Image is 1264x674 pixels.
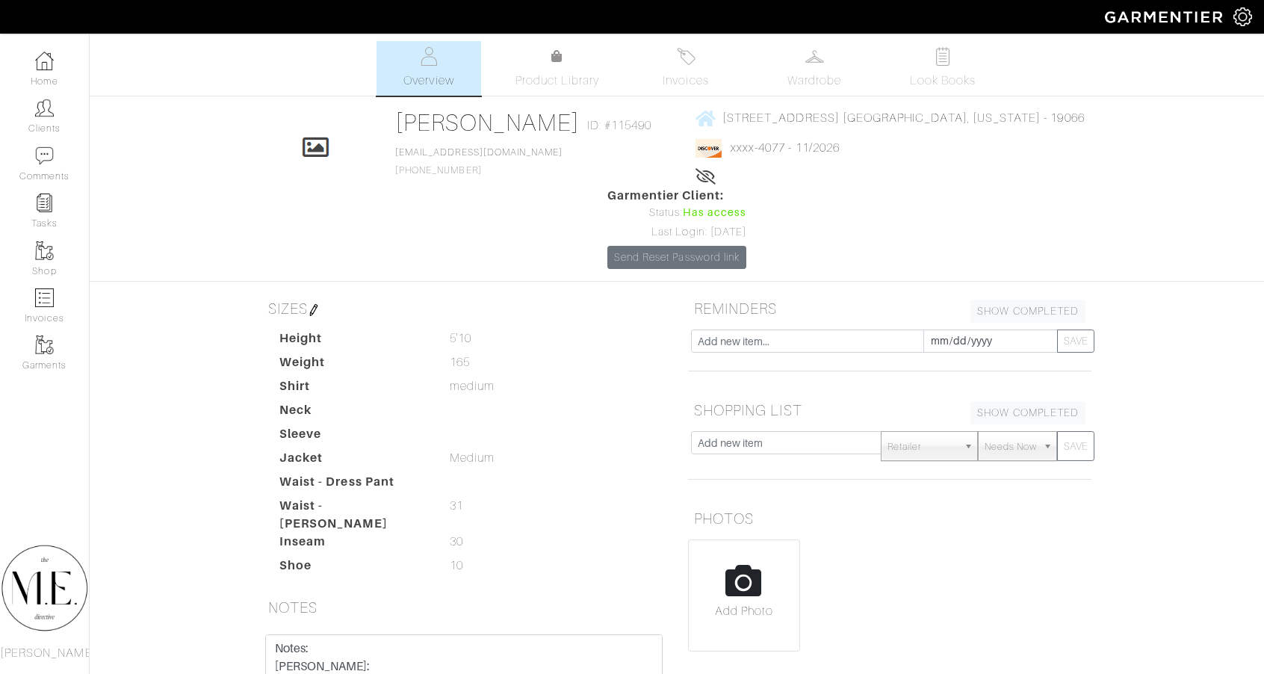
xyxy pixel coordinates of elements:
dt: Shirt [268,377,439,401]
span: Invoices [663,72,708,90]
a: Overview [377,41,481,96]
img: garmentier-logo-header-white-b43fb05a5012e4ada735d5af1a66efaba907eab6374d6393d1fbf88cb4ef424d.png [1097,4,1233,30]
span: Needs Now [985,432,1037,462]
span: 165 [450,353,470,371]
span: [STREET_ADDRESS] [GEOGRAPHIC_DATA], [US_STATE] - 19066 [722,111,1085,125]
span: 5'10 [450,330,471,347]
h5: NOTES [262,593,666,622]
dt: Waist - Dress Pant [268,473,439,497]
img: basicinfo-40fd8af6dae0f16599ec9e87c0ef1c0a1fdea2edbe929e3d69a839185d80c458.svg [420,47,439,66]
span: Medium [450,449,495,467]
a: Send Reset Password link [607,246,746,269]
a: [EMAIL_ADDRESS][DOMAIN_NAME] [395,147,563,158]
a: Product Library [505,48,610,90]
img: discover-26b8ce932359056760389b3802fde1e0fd50280cbd76b5dfb4e5f243265ef0fd.png [695,139,722,158]
dt: Waist - [PERSON_NAME] [268,497,439,533]
span: Wardrobe [787,72,841,90]
div: Status: [607,205,746,221]
img: garments-icon-b7da505a4dc4fd61783c78ac3ca0ef83fa9d6f193b1c9dc38574b1d14d53ca28.png [35,241,54,260]
button: SAVE [1057,431,1094,461]
img: dashboard-icon-dbcd8f5a0b271acd01030246c82b418ddd0df26cd7fceb0bd07c9910d44c42f6.png [35,52,54,70]
input: Add new item [691,431,882,454]
span: [PHONE_NUMBER] [395,147,563,176]
span: medium [450,377,495,395]
a: Invoices [633,41,738,96]
span: Look Books [910,72,976,90]
span: Has access [683,205,747,221]
h5: PHOTOS [688,504,1091,534]
span: Overview [403,72,453,90]
dt: Weight [268,353,439,377]
button: SAVE [1057,330,1094,353]
span: 31 [450,497,463,515]
span: Garmentier Client: [607,187,746,205]
span: 10 [450,557,463,575]
span: Product Library [515,72,600,90]
input: Add new item... [691,330,924,353]
a: SHOW COMPLETED [970,300,1085,323]
dt: Height [268,330,439,353]
span: Retailer [887,432,958,462]
dt: Shoe [268,557,439,581]
a: xxxx-4077 - 11/2026 [731,141,840,155]
a: Look Books [890,41,995,96]
h5: SHOPPING LIST [688,395,1091,425]
img: garments-icon-b7da505a4dc4fd61783c78ac3ca0ef83fa9d6f193b1c9dc38574b1d14d53ca28.png [35,336,54,354]
div: Last Login: [DATE] [607,224,746,241]
span: ID: #115490 [587,117,652,135]
span: 30 [450,533,463,551]
img: clients-icon-6bae9207a08558b7cb47a8932f037763ab4055f8c8b6bfacd5dc20c3e0201464.png [35,99,54,117]
a: [PERSON_NAME] [395,109,580,136]
img: orders-icon-0abe47150d42831381b5fb84f609e132dff9fe21cb692f30cb5eec754e2cba89.png [35,288,54,307]
dt: Jacket [268,449,439,473]
img: gear-icon-white-bd11855cb880d31180b6d7d6211b90ccbf57a29d726f0c71d8c61bd08dd39cc2.png [1233,7,1252,26]
dt: Sleeve [268,425,439,449]
a: SHOW COMPLETED [970,401,1085,424]
img: comment-icon-a0a6a9ef722e966f86d9cbdc48e553b5cf19dbc54f86b18d962a5391bc8f6eb6.png [35,146,54,165]
a: Wardrobe [762,41,867,96]
img: todo-9ac3debb85659649dc8f770b8b6100bb5dab4b48dedcbae339e5042a72dfd3cc.svg [934,47,952,66]
dt: Inseam [268,533,439,557]
img: reminder-icon-8004d30b9f0a5d33ae49ab947aed9ed385cf756f9e5892f1edd6e32f2345188e.png [35,194,54,212]
h5: REMINDERS [688,294,1091,324]
a: [STREET_ADDRESS] [GEOGRAPHIC_DATA], [US_STATE] - 19066 [695,108,1085,127]
img: wardrobe-487a4870c1b7c33e795ec22d11cfc2ed9d08956e64fb3008fe2437562e282088.svg [805,47,824,66]
h5: SIZES [262,294,666,324]
img: pen-cf24a1663064a2ec1b9c1bd2387e9de7a2fa800b781884d57f21acf72779bad2.png [308,304,320,316]
dt: Neck [268,401,439,425]
img: orders-27d20c2124de7fd6de4e0e44c1d41de31381a507db9b33961299e4e07d508b8c.svg [677,47,695,66]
